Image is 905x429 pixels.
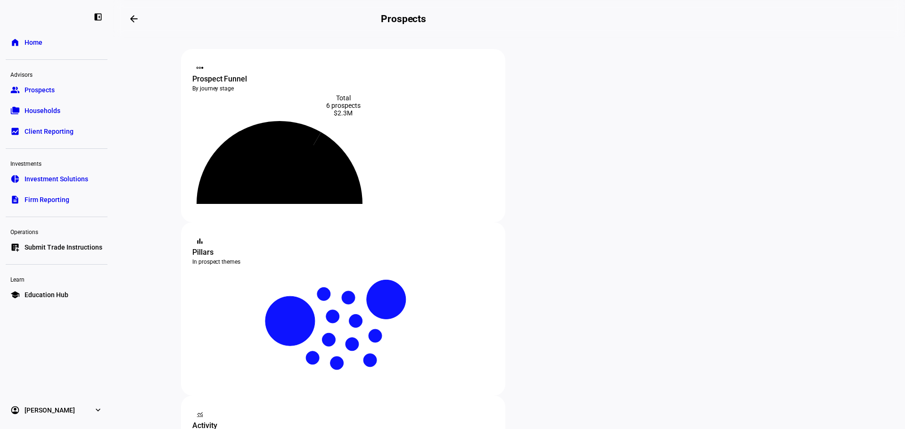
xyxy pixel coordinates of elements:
[25,174,88,184] span: Investment Solutions
[6,190,107,209] a: descriptionFirm Reporting
[10,106,20,115] eth-mat-symbol: folder_copy
[25,243,102,252] span: Submit Trade Instructions
[25,405,75,415] span: [PERSON_NAME]
[6,156,107,170] div: Investments
[93,405,103,415] eth-mat-symbol: expand_more
[192,109,494,117] div: $2.3M
[25,290,68,299] span: Education Hub
[6,33,107,52] a: homeHome
[10,38,20,47] eth-mat-symbol: home
[6,170,107,188] a: pie_chartInvestment Solutions
[192,73,494,85] div: Prospect Funnel
[192,102,494,109] div: 6 prospects
[10,290,20,299] eth-mat-symbol: school
[10,243,20,252] eth-mat-symbol: list_alt_add
[381,13,426,24] h2: Prospects
[192,258,494,266] div: In prospect themes
[25,127,74,136] span: Client Reporting
[10,174,20,184] eth-mat-symbol: pie_chart
[192,247,494,258] div: Pillars
[195,63,205,73] mat-icon: steppers
[25,38,42,47] span: Home
[25,85,55,95] span: Prospects
[10,85,20,95] eth-mat-symbol: group
[25,106,60,115] span: Households
[6,101,107,120] a: folder_copyHouseholds
[93,12,103,22] eth-mat-symbol: left_panel_close
[195,236,205,246] mat-icon: bar_chart
[10,195,20,204] eth-mat-symbol: description
[128,13,140,24] mat-icon: arrow_backwards
[192,94,494,102] div: Total
[195,410,205,419] mat-icon: monitoring
[192,85,494,92] div: By journey stage
[6,272,107,285] div: Learn
[10,127,20,136] eth-mat-symbol: bid_landscape
[6,225,107,238] div: Operations
[6,67,107,81] div: Advisors
[10,405,20,415] eth-mat-symbol: account_circle
[25,195,69,204] span: Firm Reporting
[6,81,107,99] a: groupProspects
[6,122,107,141] a: bid_landscapeClient Reporting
